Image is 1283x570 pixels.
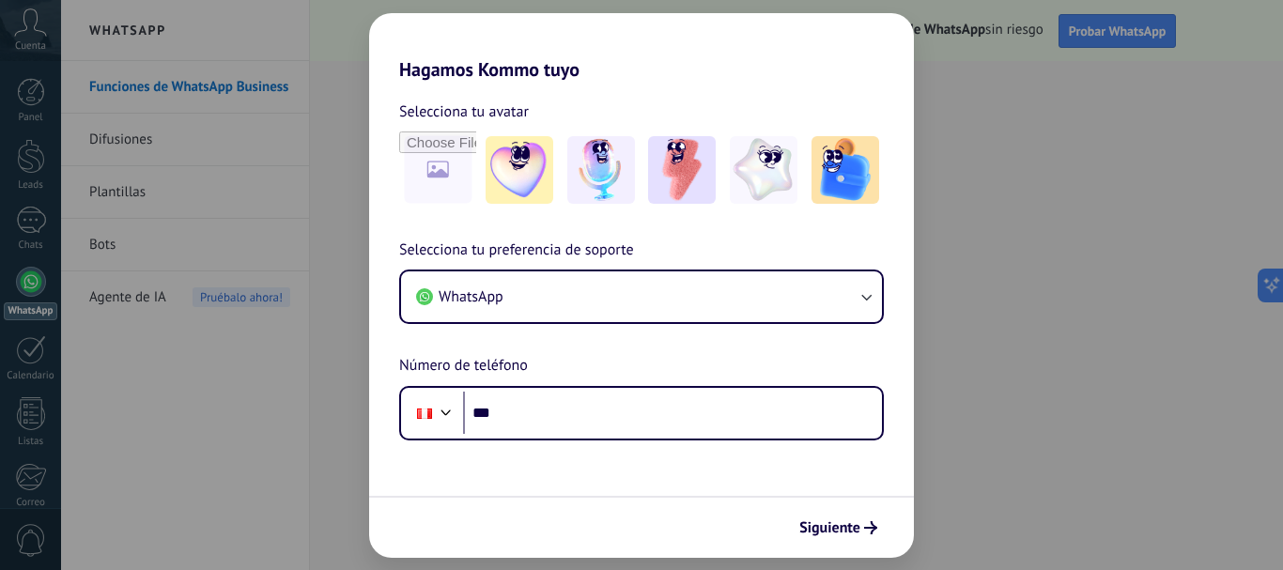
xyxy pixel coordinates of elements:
img: -2.jpeg [567,136,635,204]
span: Siguiente [799,521,860,534]
span: Número de teléfono [399,354,528,378]
span: Selecciona tu avatar [399,100,529,124]
div: Peru: + 51 [407,393,442,433]
span: Selecciona tu preferencia de soporte [399,239,634,263]
img: -4.jpeg [730,136,797,204]
button: Siguiente [791,512,886,544]
img: -1.jpeg [486,136,553,204]
h2: Hagamos Kommo tuyo [369,13,914,81]
img: -5.jpeg [812,136,879,204]
button: WhatsApp [401,271,882,322]
span: WhatsApp [439,287,503,306]
img: -3.jpeg [648,136,716,204]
